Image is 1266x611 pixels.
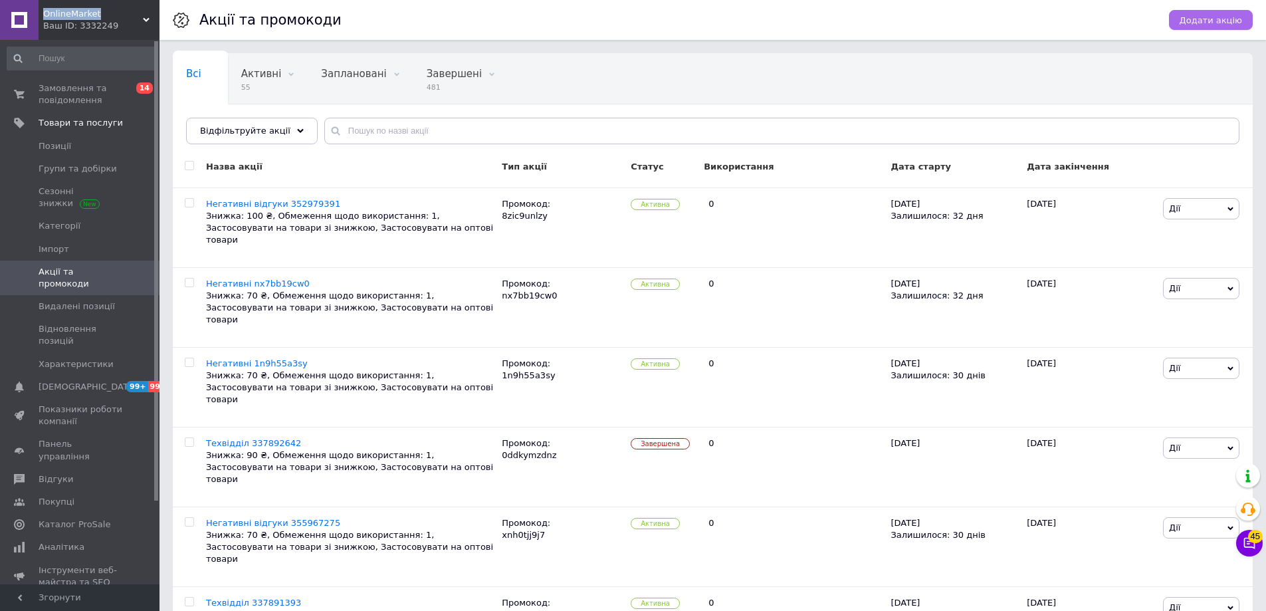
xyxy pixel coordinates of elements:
[206,199,340,209] span: Негативні відгуки 352979391
[206,358,308,368] span: Негативні 1n9h55a3sy
[631,279,680,290] span: Активна
[206,438,301,448] span: Техвідділ 337892642
[700,267,887,347] div: 0
[1023,507,1160,586] div: [DATE]
[700,187,887,267] div: 0
[39,185,123,209] span: Сезонні знижки
[39,266,123,290] span: Акції та промокоди
[43,20,159,32] div: Ваш ID: 3332249
[498,427,627,507] div: Промокод: 0ddkymzdnz
[39,117,123,129] span: Товари та послуги
[206,529,495,566] div: Знижка: 70 ₴, Обмеження щодо використання: 1, Застосовувати на товари зі знижкою, Застосовувати н...
[39,323,123,347] span: Відновлення позицій
[631,199,680,210] span: Активна
[891,290,1020,302] div: Залишилося: 32 дня
[39,358,114,370] span: Характеристики
[39,140,71,152] span: Позиції
[136,82,153,94] span: 14
[1169,203,1180,213] span: Дії
[39,473,73,485] span: Відгуки
[891,210,1020,222] div: Залишилося: 32 дня
[1169,10,1253,30] button: Додати акцію
[186,118,214,130] span: Архів
[700,151,887,187] div: Використання
[891,358,1020,370] div: [DATE]
[203,151,498,187] div: Назва акції
[631,598,680,609] span: Активна
[39,301,115,312] span: Видалені позиції
[186,68,201,80] span: Всі
[39,541,84,553] span: Аналітика
[39,220,80,232] span: Категорії
[498,151,627,187] div: Тип акції
[39,82,123,106] span: Замовлення та повідомлення
[321,68,386,80] span: Заплановані
[1180,15,1242,25] span: Додати акцію
[891,529,1020,541] div: Залишилося: 30 днів
[39,381,137,393] span: [DEMOGRAPHIC_DATA]
[1023,427,1160,507] div: [DATE]
[427,68,482,80] span: Завершені
[891,198,1020,210] div: [DATE]
[206,210,495,247] div: Знижка: 100 ₴, Обмеження щодо використання: 1, Застосовувати на товари зі знижкою, Застосовувати ...
[1169,283,1180,293] span: Дії
[1023,347,1160,427] div: [DATE]
[39,438,123,462] span: Панель управління
[891,517,1020,529] div: [DATE]
[39,404,123,428] span: Показники роботи компанії
[700,427,887,507] div: 0
[498,267,627,347] div: Промокод: nx7bb19cw0
[1236,530,1263,556] button: Чат з покупцем45
[199,12,342,28] h1: Акції та промокоди
[627,151,700,187] div: Статус
[206,370,495,406] div: Знижка: 70 ₴, Обмеження щодо використання: 1, Застосовувати на товари зі знижкою, Застосовувати н...
[891,278,1020,290] div: [DATE]
[1169,523,1180,533] span: Дії
[200,126,290,136] span: Відфільтруйте акції
[1169,443,1180,453] span: Дії
[39,496,74,508] span: Покупці
[498,507,627,586] div: Промокод: xnh0tjj9j7
[631,518,680,529] span: Активна
[887,151,1023,187] div: Дата старту
[206,290,495,326] div: Знижка: 70 ₴, Обмеження щодо використання: 1, Застосовувати на товари зі знижкою, Застосовувати н...
[1023,267,1160,347] div: [DATE]
[241,68,282,80] span: Активні
[206,518,340,528] span: Негативні відгуки 355967275
[39,163,117,175] span: Групи та добірки
[39,519,110,531] span: Каталог ProSale
[206,449,495,486] div: Знижка: 90 ₴, Обмеження щодо використання: 1, Застосовувати на товари зі знижкою, Застосовувати н...
[498,187,627,267] div: Промокод: 8zic9unlzy
[631,438,690,449] span: Завершена
[148,381,170,392] span: 99+
[206,598,301,608] span: Техвідділ 337891393
[1023,151,1160,187] div: Дата закінчення
[498,347,627,427] div: Промокод: 1n9h55a3sy
[631,358,680,370] span: Активна
[241,82,282,92] span: 55
[891,370,1020,382] div: Залишилося: 30 днів
[324,118,1239,144] input: Пошук по назві акції
[7,47,157,70] input: Пошук
[39,564,123,588] span: Інструменти веб-майстра та SEO
[1169,363,1180,373] span: Дії
[700,507,887,586] div: 0
[126,381,148,392] span: 99+
[43,8,143,20] span: OnlineMarket
[1023,187,1160,267] div: [DATE]
[700,347,887,427] div: 0
[1248,529,1263,543] span: 45
[39,243,69,255] span: Імпорт
[891,437,1020,449] div: [DATE]
[427,82,482,92] span: 481
[891,597,1020,609] div: [DATE]
[206,279,310,289] span: Негативні nx7bb19cw0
